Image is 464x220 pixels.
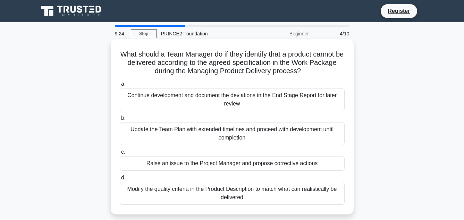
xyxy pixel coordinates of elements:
[121,149,125,155] span: c.
[120,88,345,111] div: Continue development and document the deviations in the End Stage Report for later review
[157,27,252,41] div: PRINCE2 Foundation
[131,29,157,38] a: Stop
[119,50,345,76] h5: What should a Team Manager do if they identify that a product cannot be delivered according to th...
[121,175,126,180] span: d.
[120,156,345,171] div: Raise an issue to the Project Manager and propose corrective actions
[121,81,126,87] span: a.
[120,122,345,145] div: Update the Team Plan with extended timelines and proceed with development until completion
[111,27,131,41] div: 9:24
[313,27,354,41] div: 4/10
[383,7,414,15] a: Register
[121,115,126,121] span: b.
[120,182,345,205] div: Modify the quality criteria in the Product Description to match what can realistically be delivered
[252,27,313,41] div: Beginner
